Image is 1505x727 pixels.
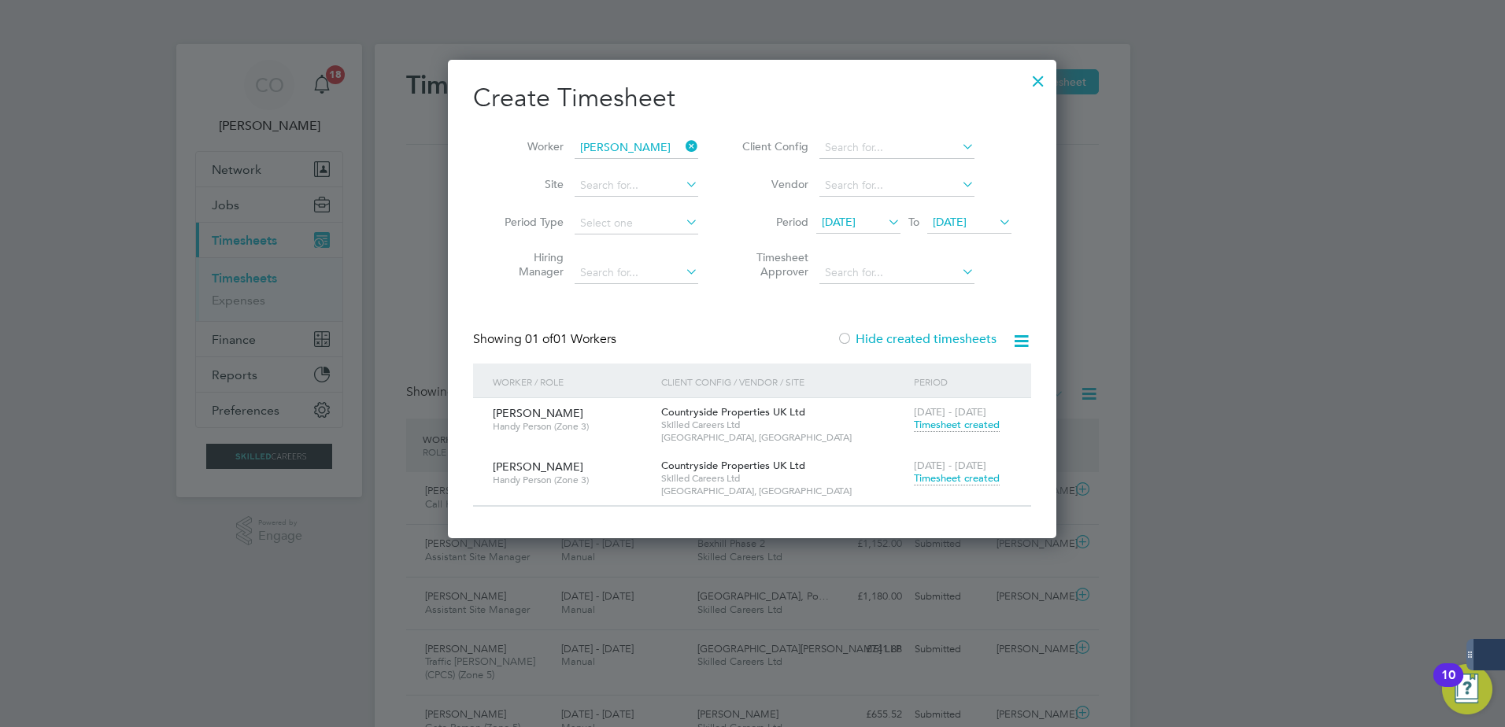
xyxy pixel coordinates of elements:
span: Countryside Properties UK Ltd [661,405,805,419]
input: Search for... [819,262,974,284]
span: [PERSON_NAME] [493,406,583,420]
label: Hide created timesheets [837,331,997,347]
span: To [904,212,924,232]
span: [DATE] - [DATE] [914,459,986,472]
input: Search for... [819,175,974,197]
span: Countryside Properties UK Ltd [661,459,805,472]
span: [PERSON_NAME] [493,459,583,474]
label: Period [738,215,808,229]
span: Handy Person (Zone 3) [493,474,649,486]
span: [DATE] [822,215,856,229]
span: 01 of [525,331,553,347]
input: Search for... [575,137,698,159]
label: Timesheet Approver [738,250,808,279]
span: Handy Person (Zone 3) [493,420,649,433]
span: [DATE] [933,215,967,229]
input: Search for... [575,262,698,284]
input: Search for... [575,175,698,197]
label: Site [493,177,564,191]
span: Skilled Careers Ltd [661,419,906,431]
label: Period Type [493,215,564,229]
div: Period [910,363,1015,400]
span: Timesheet created [914,418,1000,432]
span: 01 Workers [525,331,616,347]
div: Client Config / Vendor / Site [657,363,910,400]
span: Timesheet created [914,471,1000,485]
div: Worker / Role [489,363,657,400]
div: Showing [473,331,619,348]
input: Select one [575,212,698,234]
label: Worker [493,139,564,153]
label: Hiring Manager [493,250,564,279]
button: Open Resource Center, 10 new notifications [1442,664,1492,714]
h2: Create Timesheet [473,82,1031,115]
span: [GEOGRAPHIC_DATA], [GEOGRAPHIC_DATA] [661,485,906,497]
input: Search for... [819,137,974,159]
span: Skilled Careers Ltd [661,472,906,485]
div: 10 [1441,675,1455,696]
label: Vendor [738,177,808,191]
span: [GEOGRAPHIC_DATA], [GEOGRAPHIC_DATA] [661,431,906,444]
span: [DATE] - [DATE] [914,405,986,419]
label: Client Config [738,139,808,153]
